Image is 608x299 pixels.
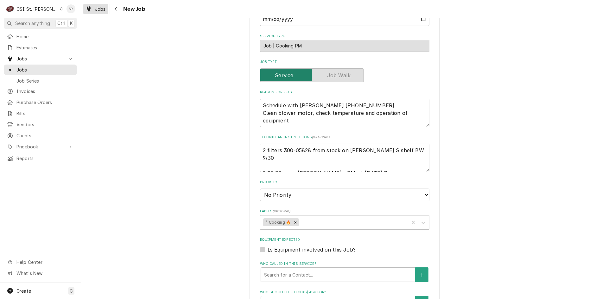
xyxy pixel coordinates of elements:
[260,135,429,172] div: Technician Instructions
[95,6,106,12] span: Jobs
[66,4,75,13] div: Stephani Roth's Avatar
[66,4,75,13] div: SR
[16,270,73,277] span: What's New
[260,209,429,229] div: Labels
[4,42,77,53] a: Estimates
[16,155,74,162] span: Reports
[260,34,429,39] label: Service Type
[121,5,145,13] span: New Job
[16,132,74,139] span: Clients
[70,20,73,27] span: K
[16,121,74,128] span: Vendors
[415,267,428,282] button: Create New Contact
[268,246,356,253] label: Is Equipment involved on this Job?
[260,90,429,95] label: Reason For Recall
[16,88,74,95] span: Invoices
[16,33,74,40] span: Home
[4,108,77,119] a: Bills
[4,53,77,64] a: Go to Jobs
[260,90,429,127] div: Reason For Recall
[260,99,429,127] textarea: Schedule with [PERSON_NAME] [PHONE_NUMBER] Clean blower motor, check temperature and operation of...
[6,4,15,13] div: C
[15,20,50,27] span: Search anything
[111,4,121,14] button: Navigate back
[4,86,77,97] a: Invoices
[312,135,330,139] span: ( optional )
[70,288,73,294] span: C
[273,209,290,213] span: ( optional )
[6,4,15,13] div: CSI St. Louis's Avatar
[260,135,429,140] label: Technician Instructions
[16,44,74,51] span: Estimates
[260,180,429,201] div: Priority
[57,20,66,27] span: Ctrl
[83,4,108,14] a: Jobs
[16,99,74,106] span: Purchase Orders
[16,259,73,265] span: Help Center
[16,66,74,73] span: Jobs
[260,34,429,52] div: Service Type
[260,59,429,82] div: Job Type
[260,261,429,282] div: Who called in this service?
[16,110,74,117] span: Bills
[263,218,292,227] div: ² Cooking 🔥
[260,12,429,26] input: yyyy-mm-dd
[4,268,77,278] a: Go to What's New
[260,180,429,185] label: Priority
[260,209,429,214] label: Labels
[260,237,429,242] label: Equipment Expected
[260,144,429,172] textarea: 2 filters 300-05828 from stock on [PERSON_NAME] S shelf BW 9/30 9/25 SB - per [PERSON_NAME] - PM ...
[4,31,77,42] a: Home
[16,288,31,294] span: Create
[4,119,77,130] a: Vendors
[4,18,77,29] button: Search anythingCtrlK
[4,97,77,108] a: Purchase Orders
[4,257,77,267] a: Go to Help Center
[4,153,77,164] a: Reports
[260,290,429,295] label: Who should the tech(s) ask for?
[4,65,77,75] a: Jobs
[260,261,429,266] label: Who called in this service?
[16,78,74,84] span: Job Series
[16,143,64,150] span: Pricebook
[260,59,429,65] label: Job Type
[4,130,77,141] a: Clients
[420,273,424,277] svg: Create New Contact
[292,218,299,227] div: Remove ² Cooking 🔥
[260,68,429,82] div: Service
[4,141,77,152] a: Go to Pricebook
[260,237,429,253] div: Equipment Expected
[16,55,64,62] span: Jobs
[4,76,77,86] a: Job Series
[16,6,58,12] div: CSI St. [PERSON_NAME]
[260,40,429,52] div: Job | Cooking PM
